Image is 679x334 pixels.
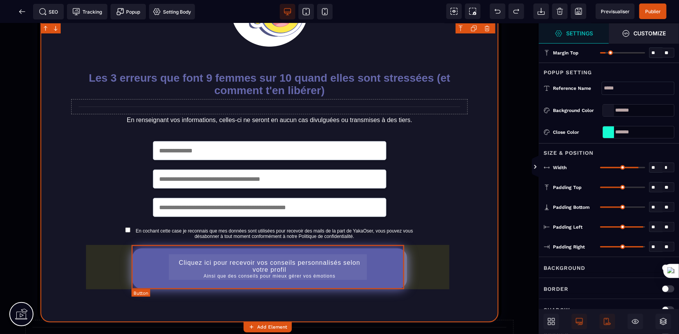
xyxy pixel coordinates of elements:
[79,91,460,102] text: En renseignant vos informations, celles-ci ne seront en aucun cas divulguées ou transmises à des ...
[645,9,661,14] span: Publier
[656,314,671,329] span: Open Layers
[116,8,140,16] span: Popup
[596,3,635,19] span: Preview
[244,322,292,332] button: Add Element
[465,3,481,19] span: Screenshot
[628,314,643,329] span: Hide/Show Block
[553,128,599,136] div: Close Color
[544,314,559,329] span: Open Blocks
[153,8,191,16] span: Setting Body
[601,9,630,14] span: Previsualiser
[133,205,415,216] label: En cochant cette case je reconnais que mes données sont utilisées pour recevoir des mails de la p...
[257,324,287,330] strong: Add Element
[539,63,679,77] div: Popup Setting
[446,3,462,19] span: View components
[544,305,570,315] p: Shadow
[634,30,666,36] strong: Customize
[553,84,602,92] div: Reference name
[609,23,679,44] span: Open Style Manager
[544,263,585,273] p: Background
[567,30,593,36] strong: Settings
[553,164,567,171] span: Width
[72,8,102,16] span: Tracking
[553,50,579,56] span: Margin Top
[539,23,609,44] span: Settings
[553,184,582,191] span: Padding Top
[132,225,407,266] button: Cliquez ici pour recevoir vos conseils personnalisés selon votre profilAinsi que des conseils pou...
[544,284,568,294] p: Border
[553,204,590,210] span: Padding Bottom
[572,314,587,329] span: Desktop Only
[600,314,615,329] span: Mobile Only
[89,49,453,73] b: Les 3 erreurs que font 9 femmes sur 10 quand elles sont stressées (et comment t'en libérer)
[553,244,585,250] span: Padding Right
[39,8,58,16] span: SEO
[553,224,583,230] span: Padding Left
[539,143,679,157] div: Size & Position
[553,107,599,114] div: Background Color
